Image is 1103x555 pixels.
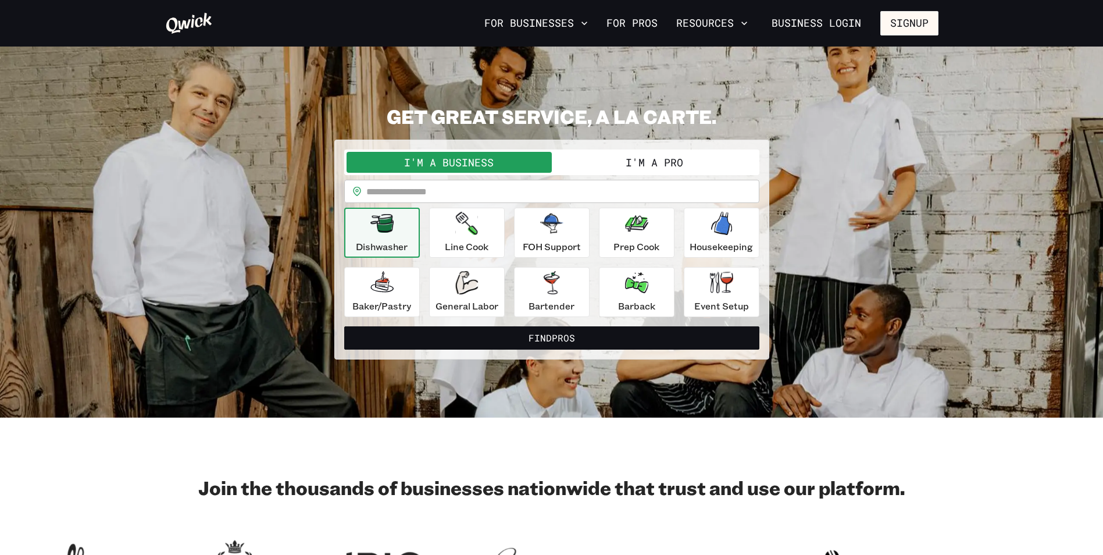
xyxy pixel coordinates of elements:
[344,326,759,350] button: FindPros
[690,240,753,254] p: Housekeeping
[684,208,759,258] button: Housekeeping
[445,240,488,254] p: Line Cook
[514,208,590,258] button: FOH Support
[618,299,655,313] p: Barback
[672,13,752,33] button: Resources
[165,476,938,499] h2: Join the thousands of businesses nationwide that trust and use our platform.
[552,152,757,173] button: I'm a Pro
[429,267,505,317] button: General Labor
[514,267,590,317] button: Bartender
[334,105,769,128] h2: GET GREAT SERVICE, A LA CARTE.
[352,299,411,313] p: Baker/Pastry
[599,208,674,258] button: Prep Cook
[480,13,592,33] button: For Businesses
[613,240,659,254] p: Prep Cook
[684,267,759,317] button: Event Setup
[436,299,498,313] p: General Labor
[599,267,674,317] button: Barback
[762,11,871,35] a: Business Login
[356,240,408,254] p: Dishwasher
[529,299,574,313] p: Bartender
[429,208,505,258] button: Line Cook
[602,13,662,33] a: For Pros
[344,208,420,258] button: Dishwasher
[344,267,420,317] button: Baker/Pastry
[347,152,552,173] button: I'm a Business
[523,240,581,254] p: FOH Support
[694,299,749,313] p: Event Setup
[880,11,938,35] button: Signup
